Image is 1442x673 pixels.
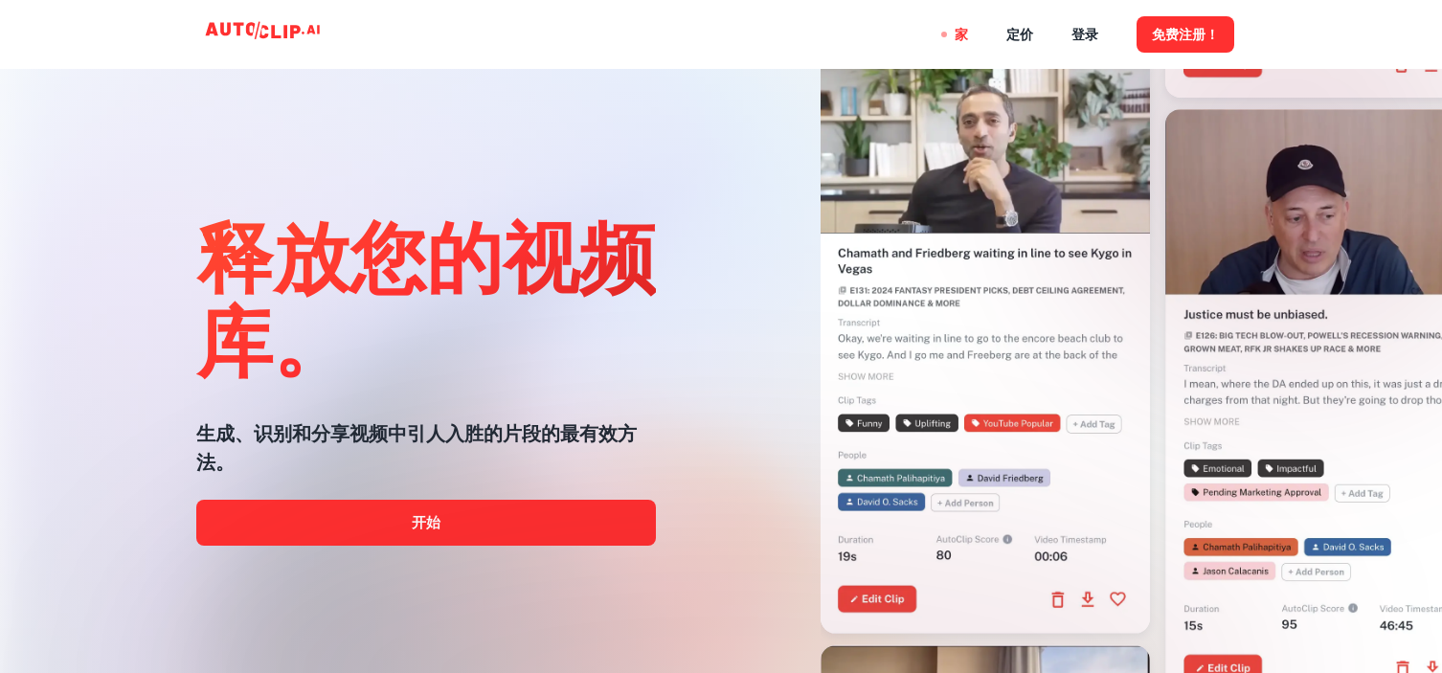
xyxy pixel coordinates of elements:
[1071,28,1098,43] font: 登录
[196,209,656,385] font: 释放您的视频库。
[196,422,637,474] font: 生成、识别和分享视频中引人入胜的片段的最有效方法。
[196,500,656,546] a: 开始
[955,28,968,43] font: 家
[1152,28,1219,43] font: 免费注册！
[1006,28,1033,43] font: 定价
[1137,16,1234,52] button: 免费注册！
